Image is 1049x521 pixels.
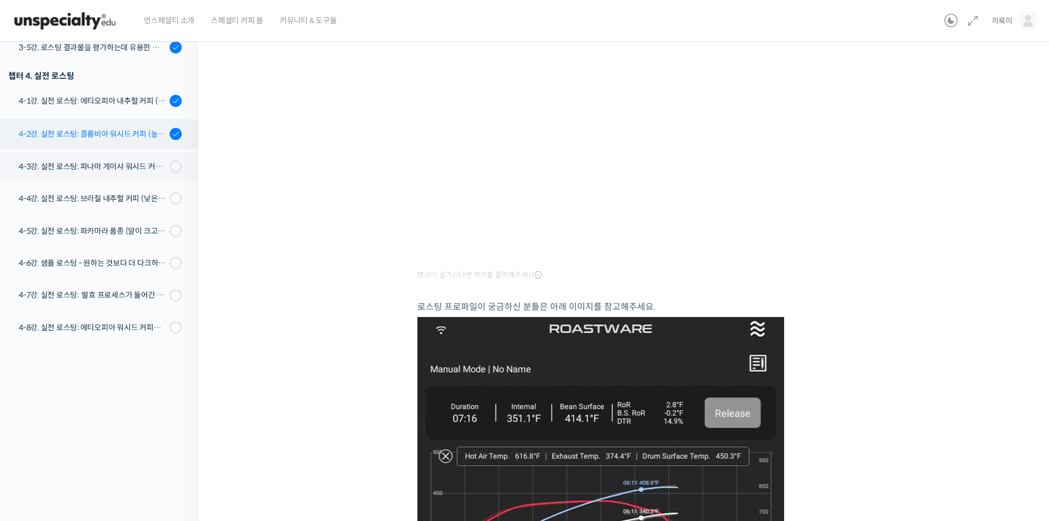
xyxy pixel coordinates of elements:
[73,350,142,377] a: 대화
[19,192,166,205] div: 4-4강. 실전 로스팅: 브라질 내추럴 커피 (낮은 고도에서 재배되어 당분과 밀도가 낮은 경우)
[992,16,1013,26] span: 끼룩이
[19,289,166,301] div: 4-7강. 실전 로스팅: 발효 프로세스가 들어간 커피를 필터용으로 로스팅 할 때
[8,68,182,83] div: 챕터 4. 실전 로스팅
[142,350,211,377] a: 설정
[170,366,183,375] span: 설정
[417,299,836,314] p: 로스팅 프로파일이 궁금하신 분들은 아래 이미지를 참고해주세요.
[417,271,542,280] span: 영상이 끊기신다면 여기를 클릭해주세요
[19,160,166,173] div: 4-3강. 실전 로스팅: 파나마 게이샤 워시드 커피 (플레이버 프로파일이 로스팅하기 까다로운 경우)
[19,128,166,140] div: 4-2강. 실전 로스팅: 콜롬비아 워시드 커피 (높은 밀도와 수분율 때문에 1차 크랙에서 많은 수분을 방출하는 경우)
[35,366,41,375] span: 홈
[19,225,166,237] div: 4-5강. 실전 로스팅: 파카마라 품종 (알이 크고 산지에서 건조가 고르게 되기 힘든 경우)
[19,41,166,53] div: 3-5강. 로스팅 결과물을 평가하는데 유용한 팁들 - 연수를 활용한 커핑, 커핑용 분쇄도 찾기, 로스트 레벨에 따른 QC 등
[19,95,166,107] div: 4-1강. 실전 로스팅: 에티오피아 내추럴 커피 (당분이 많이 포함되어 있고 색이 고르지 않은 경우)
[3,350,73,377] a: 홈
[101,367,114,375] span: 대화
[19,257,166,269] div: 4-6강. 샘플 로스팅 - 원하는 것보다 더 다크하게 로스팅 하는 이유
[19,321,166,334] div: 4-8강. 실전 로스팅: 에티오피아 워시드 커피를 에스프레소용으로 로스팅 할 때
